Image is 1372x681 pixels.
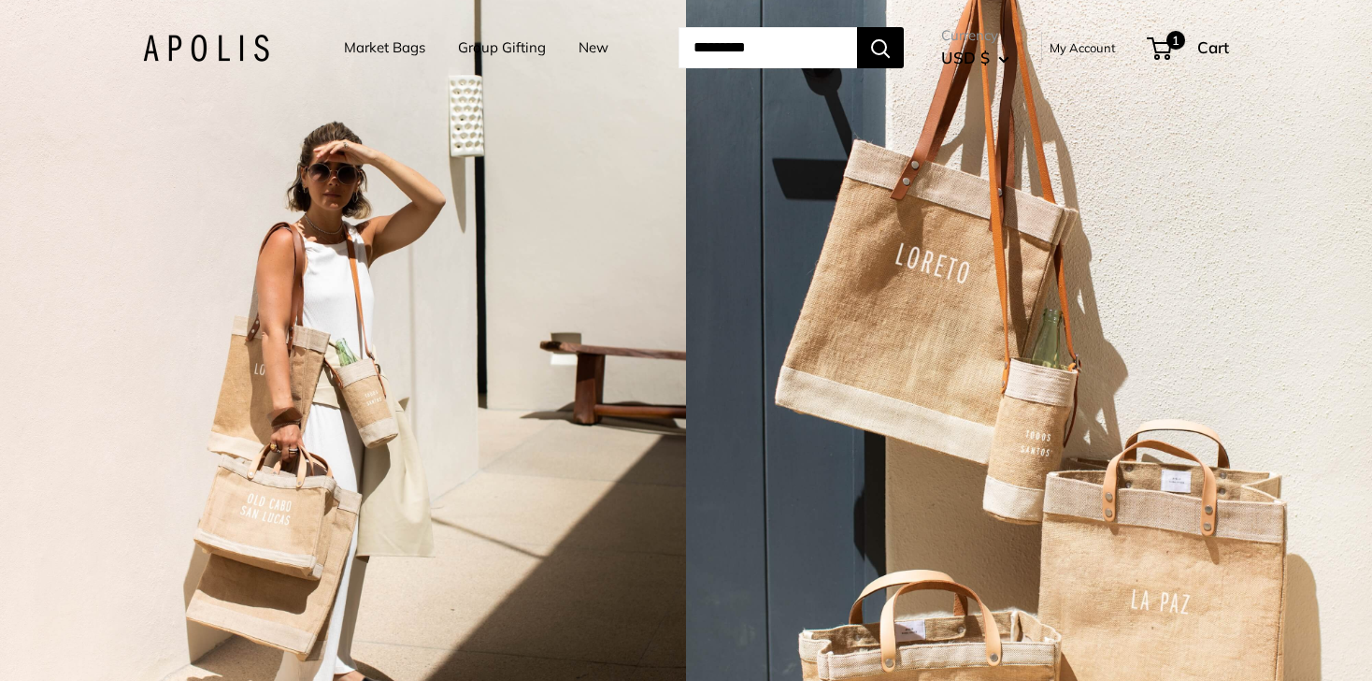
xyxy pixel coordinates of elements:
span: USD $ [941,48,990,67]
a: Group Gifting [458,35,546,61]
a: 1 Cart [1149,33,1229,63]
img: Apolis [143,35,269,62]
a: New [579,35,608,61]
span: 1 [1166,31,1185,50]
button: Search [857,27,904,68]
a: Market Bags [344,35,425,61]
a: My Account [1050,36,1116,59]
span: Cart [1197,37,1229,57]
input: Search... [679,27,857,68]
span: Currency [941,22,1009,49]
button: USD $ [941,43,1009,73]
